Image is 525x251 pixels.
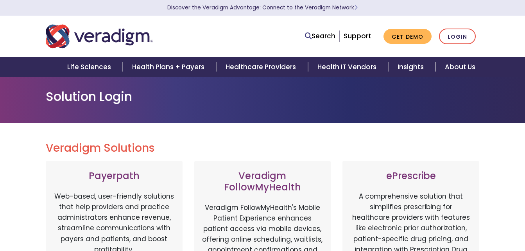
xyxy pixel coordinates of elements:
[388,57,435,77] a: Insights
[354,4,358,11] span: Learn More
[216,57,308,77] a: Healthcare Providers
[202,170,323,193] h3: Veradigm FollowMyHealth
[435,57,485,77] a: About Us
[58,57,123,77] a: Life Sciences
[383,29,432,44] a: Get Demo
[46,23,153,49] img: Veradigm logo
[308,57,388,77] a: Health IT Vendors
[54,170,175,182] h3: Payerpath
[439,29,476,45] a: Login
[305,31,335,41] a: Search
[46,142,480,155] h2: Veradigm Solutions
[350,170,471,182] h3: ePrescribe
[167,4,358,11] a: Discover the Veradigm Advantage: Connect to the Veradigm NetworkLearn More
[123,57,216,77] a: Health Plans + Payers
[344,31,371,41] a: Support
[46,89,480,104] h1: Solution Login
